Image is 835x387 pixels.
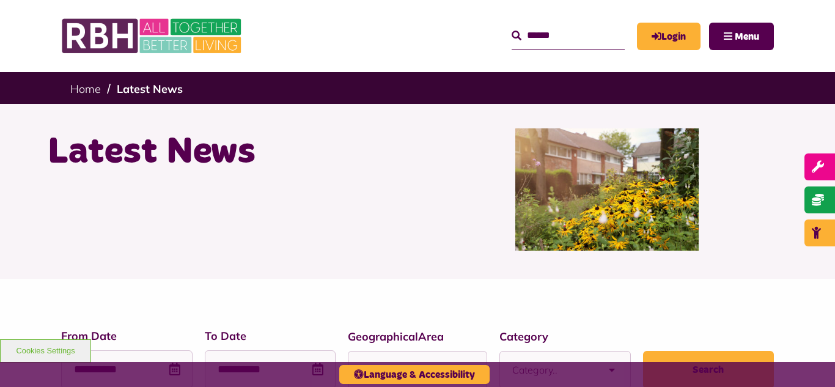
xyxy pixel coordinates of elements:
label: Category [499,328,631,345]
img: RBH [61,12,245,60]
a: Latest News [117,82,183,96]
iframe: Netcall Web Assistant for live chat [780,332,835,387]
button: Navigation [709,23,774,50]
a: Home [70,82,101,96]
label: From Date [61,328,193,344]
h1: Latest News [48,128,408,176]
img: SAZ MEDIA RBH HOUSING4 [515,128,699,251]
span: Menu [735,32,759,42]
label: GeographicalArea [348,328,487,345]
label: To Date [205,328,336,344]
button: Language & Accessibility [339,365,490,384]
a: MyRBH [637,23,701,50]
